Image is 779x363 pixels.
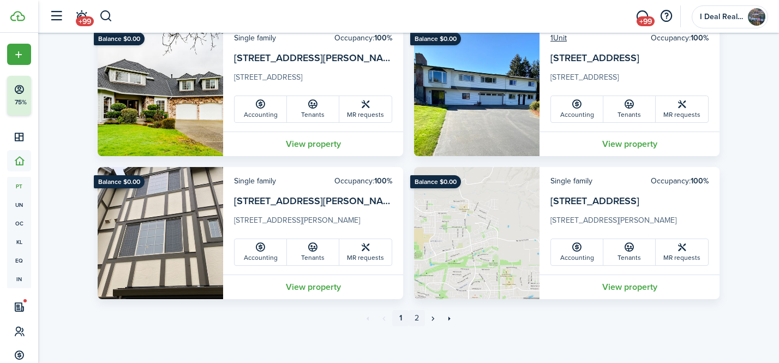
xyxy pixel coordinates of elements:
a: kl [7,233,31,251]
card-header-right: Occupancy: [651,175,709,187]
ribbon: Balance $0.00 [410,32,461,45]
button: Open sidebar [46,6,67,27]
a: View property [540,275,720,299]
a: Accounting [551,96,603,122]
card-description: [STREET_ADDRESS] [550,72,709,89]
ribbon: Balance $0.00 [410,175,461,188]
card-description: [STREET_ADDRESS][PERSON_NAME] [234,215,392,232]
b: 100% [691,175,709,187]
span: +99 [76,16,94,26]
card-header-right: Occupancy: [334,175,392,187]
a: Previous [376,310,392,326]
a: Tenants [287,96,339,122]
a: View property [540,132,720,156]
b: 100% [374,32,392,44]
a: Accounting [235,239,287,265]
a: Tenants [287,239,339,265]
a: Next [425,310,441,326]
a: pt [7,177,31,195]
card-description: [STREET_ADDRESS] [234,72,392,89]
a: MR requests [656,96,708,122]
a: [STREET_ADDRESS] [550,51,639,65]
a: First [359,310,376,326]
card-header-left: Single family [234,32,276,44]
p: 75% [14,98,27,107]
img: TenantCloud [10,11,25,21]
a: View property [223,275,403,299]
b: 100% [691,32,709,44]
card-header-left: Single family [550,175,592,187]
a: Messaging [632,3,652,31]
a: 2 [409,310,425,326]
a: oc [7,214,31,233]
a: Tenants [603,239,656,265]
b: 100% [374,175,392,187]
card-header-right: Occupancy: [651,32,709,44]
a: eq [7,251,31,270]
a: un [7,195,31,214]
ribbon: Balance $0.00 [94,32,145,45]
card-header-left: Single family [234,175,276,187]
a: MR requests [656,239,708,265]
button: 75% [7,76,98,115]
ribbon: Balance $0.00 [94,175,145,188]
img: Property avatar [98,24,223,156]
button: Search [99,7,113,26]
a: MR requests [339,239,392,265]
button: Open resource center [657,7,675,26]
a: MR requests [339,96,392,122]
a: 1 [392,310,409,326]
img: I Deal Realty Group [748,8,765,26]
a: [STREET_ADDRESS] [550,194,639,208]
a: [STREET_ADDRESS][PERSON_NAME] [234,194,399,208]
a: Accounting [235,96,287,122]
card-header-right: Occupancy: [334,32,392,44]
img: Property avatar [414,24,540,156]
card-description: [STREET_ADDRESS][PERSON_NAME] [550,215,709,232]
a: Tenants [603,96,656,122]
a: Last [441,310,458,326]
a: 1Unit [550,32,567,44]
img: Property avatar [98,167,223,299]
a: Accounting [551,239,603,265]
a: in [7,270,31,288]
button: Open menu [7,44,31,65]
a: View property [223,132,403,156]
span: I Deal Realty Group [700,13,744,21]
a: [STREET_ADDRESS][PERSON_NAME] [234,51,399,65]
img: Property avatar [414,167,540,299]
span: +99 [637,16,655,26]
a: Notifications [71,3,92,31]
